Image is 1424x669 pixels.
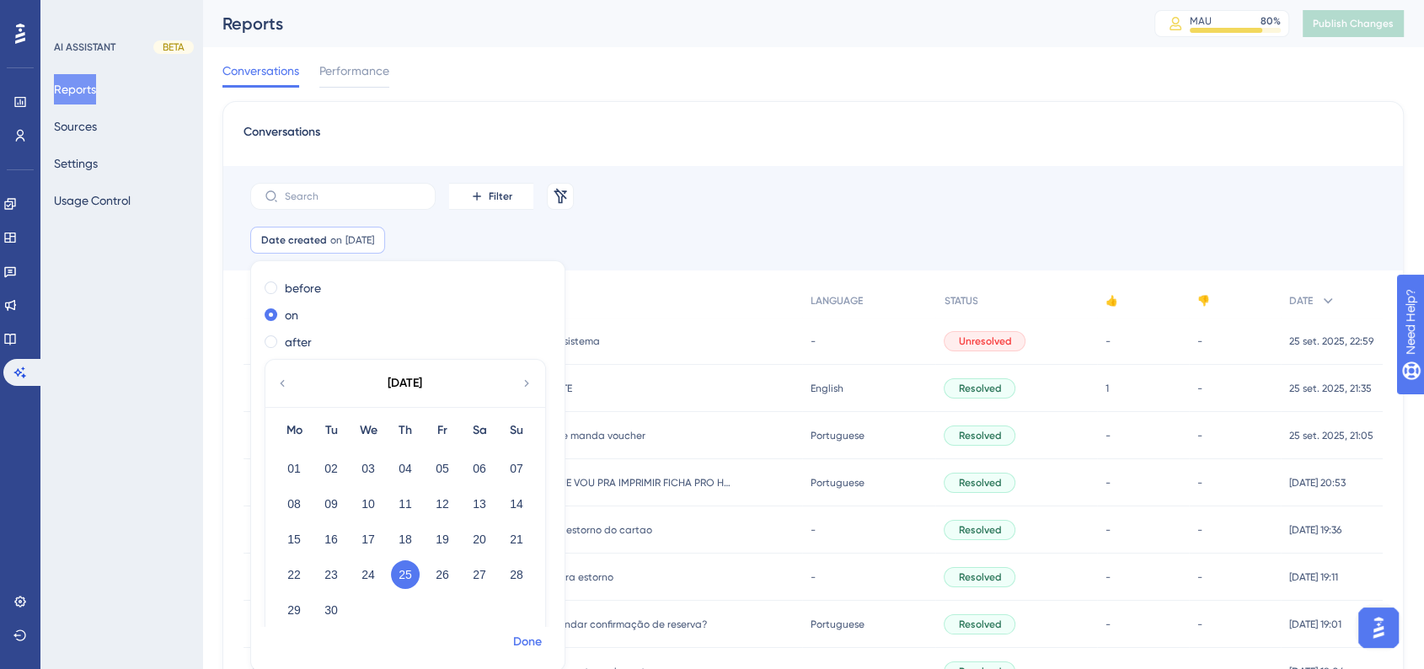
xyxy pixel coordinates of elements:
[1289,523,1341,537] span: [DATE] 19:36
[502,454,531,483] button: 07
[811,570,816,584] span: -
[280,560,308,589] button: 22
[1261,14,1281,28] div: 80 %
[1105,618,1111,631] span: -
[54,185,131,216] button: Usage Control
[428,525,457,554] button: 19
[354,454,383,483] button: 03
[1353,602,1404,653] iframe: UserGuiding AI Assistant Launcher
[280,490,308,518] button: 08
[1105,382,1109,395] span: 1
[317,525,345,554] button: 16
[285,278,321,298] label: before
[1105,523,1111,537] span: -
[244,122,320,153] span: Conversations
[276,420,313,441] div: Mo
[354,490,383,518] button: 10
[958,570,1001,584] span: Resolved
[465,454,494,483] button: 06
[261,233,327,247] span: Date created
[811,523,816,537] span: -
[1197,294,1210,308] span: 👎
[280,525,308,554] button: 15
[1105,429,1111,442] span: -
[1197,476,1202,490] span: -
[428,560,457,589] button: 26
[1197,523,1202,537] span: -
[1289,334,1373,348] span: 25 set. 2025, 22:59
[345,233,374,247] span: [DATE]
[1289,294,1313,308] span: DATE
[1105,476,1111,490] span: -
[1197,570,1202,584] span: -
[1105,334,1111,348] span: -
[811,382,843,395] span: English
[944,294,977,308] span: STATUS
[1289,382,1372,395] span: 25 set. 2025, 21:35
[521,429,645,442] span: como que manda voucher
[498,420,535,441] div: Su
[54,111,97,142] button: Sources
[428,490,457,518] button: 12
[811,334,816,348] span: -
[521,618,707,631] span: como mandar confirmação de reserva?
[285,332,312,352] label: after
[317,560,345,589] button: 23
[958,382,1001,395] span: Resolved
[1197,429,1202,442] span: -
[391,560,420,589] button: 25
[1313,17,1394,30] span: Publish Changes
[521,570,613,584] span: senha para estorno
[958,476,1001,490] span: Resolved
[1197,334,1202,348] span: -
[424,420,461,441] div: Fr
[1289,570,1338,584] span: [DATE] 19:11
[504,627,551,657] button: Done
[1303,10,1404,37] button: Publish Changes
[521,523,652,537] span: senha no estorno do cartao
[521,476,731,490] span: ONDE QUE VOU PRA IMPRIMIR FICHA PRO HOSPEDE FAZER O CADASTRO?
[54,74,96,104] button: Reports
[1105,570,1111,584] span: -
[387,420,424,441] div: Th
[1289,618,1341,631] span: [DATE] 19:01
[54,148,98,179] button: Settings
[1289,476,1346,490] span: [DATE] 20:53
[465,560,494,589] button: 27
[317,596,345,624] button: 30
[1105,294,1118,308] span: 👍
[285,305,298,325] label: on
[958,334,1011,348] span: Unresolved
[1190,14,1212,28] div: MAU
[222,12,1112,35] div: Reports
[811,429,865,442] span: Portuguese
[40,4,105,24] span: Need Help?
[54,40,115,54] div: AI ASSISTANT
[388,373,422,393] div: [DATE]
[285,190,421,202] input: Search
[958,429,1001,442] span: Resolved
[461,420,498,441] div: Sa
[350,420,387,441] div: We
[958,618,1001,631] span: Resolved
[330,233,342,247] span: on
[502,560,531,589] button: 28
[317,454,345,483] button: 02
[958,523,1001,537] span: Resolved
[465,490,494,518] button: 13
[811,476,865,490] span: Portuguese
[1197,382,1202,395] span: -
[502,490,531,518] button: 14
[153,40,194,54] div: BETA
[317,490,345,518] button: 09
[465,525,494,554] button: 20
[354,525,383,554] button: 17
[391,490,420,518] button: 11
[1197,618,1202,631] span: -
[513,632,542,652] span: Done
[354,560,383,589] button: 24
[222,61,299,81] span: Conversations
[428,454,457,483] button: 05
